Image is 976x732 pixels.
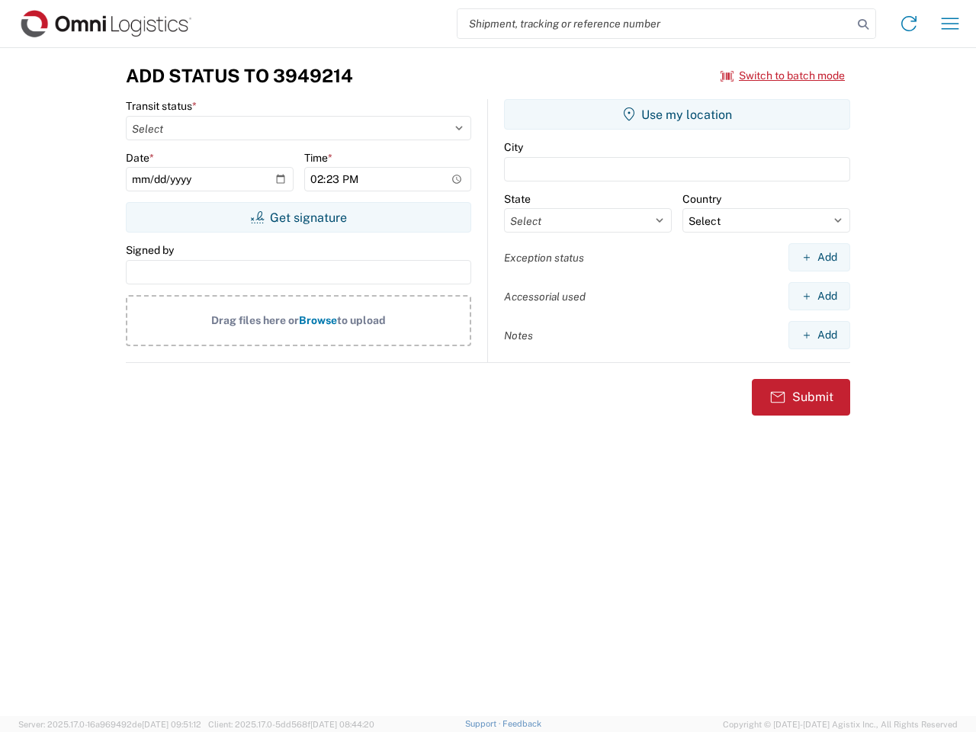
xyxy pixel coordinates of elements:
[504,290,586,303] label: Accessorial used
[504,192,531,206] label: State
[788,321,850,349] button: Add
[126,243,174,257] label: Signed by
[299,314,337,326] span: Browse
[682,192,721,206] label: Country
[721,63,845,88] button: Switch to batch mode
[465,719,503,728] a: Support
[788,282,850,310] button: Add
[502,719,541,728] a: Feedback
[142,720,201,729] span: [DATE] 09:51:12
[304,151,332,165] label: Time
[208,720,374,729] span: Client: 2025.17.0-5dd568f
[723,718,958,731] span: Copyright © [DATE]-[DATE] Agistix Inc., All Rights Reserved
[788,243,850,271] button: Add
[126,151,154,165] label: Date
[126,202,471,233] button: Get signature
[504,251,584,265] label: Exception status
[457,9,852,38] input: Shipment, tracking or reference number
[337,314,386,326] span: to upload
[752,379,850,416] button: Submit
[504,99,850,130] button: Use my location
[126,99,197,113] label: Transit status
[504,140,523,154] label: City
[211,314,299,326] span: Drag files here or
[310,720,374,729] span: [DATE] 08:44:20
[126,65,353,87] h3: Add Status to 3949214
[18,720,201,729] span: Server: 2025.17.0-16a969492de
[504,329,533,342] label: Notes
